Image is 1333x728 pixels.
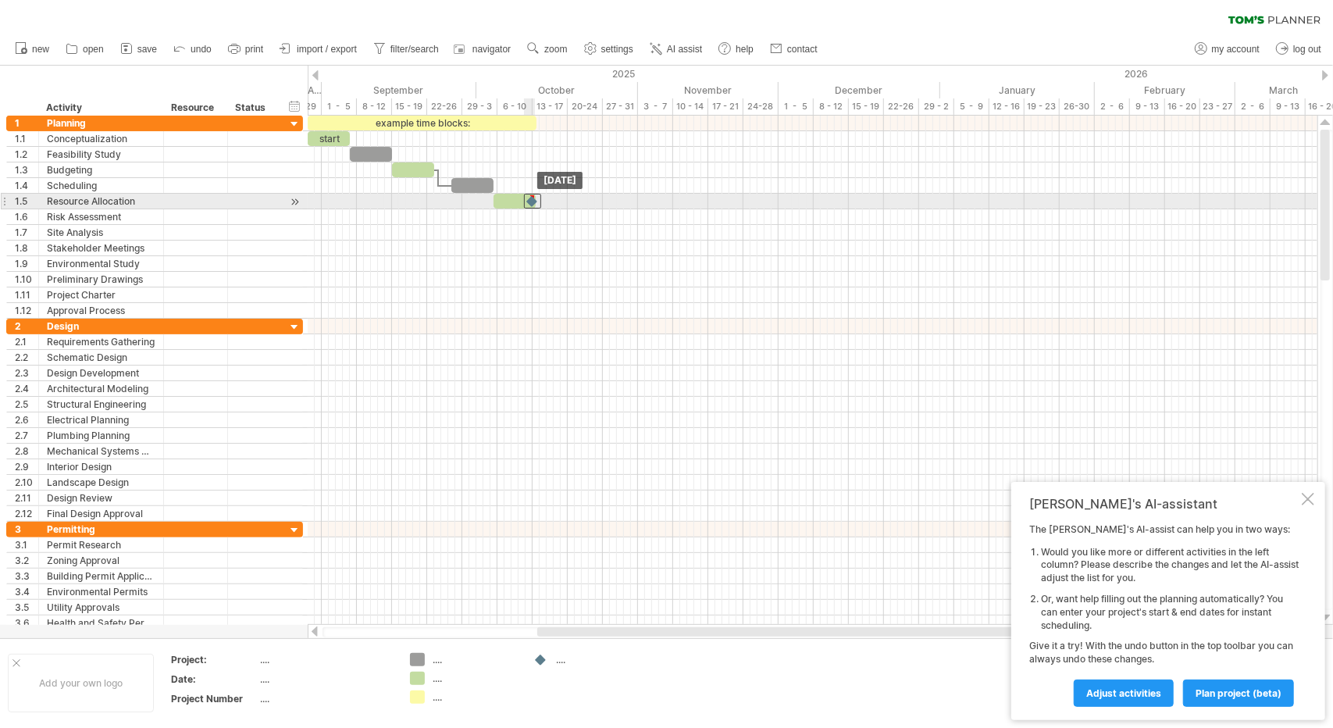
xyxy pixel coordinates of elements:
div: Plumbing Planning [47,428,155,443]
div: 5 - 9 [954,98,989,115]
div: 19 - 23 [1025,98,1060,115]
span: AI assist [667,44,702,55]
div: Resource Allocation [47,194,155,209]
div: 2.11 [15,491,38,505]
div: .... [556,653,641,666]
div: 17 - 21 [708,98,743,115]
div: 26-30 [1060,98,1095,115]
div: scroll to activity [287,194,302,210]
div: Mechanical Systems Design [47,444,155,459]
div: 2 - 6 [1235,98,1271,115]
div: 15 - 19 [392,98,427,115]
div: December 2025 [779,82,940,98]
div: 1.11 [15,287,38,302]
div: Structural Engineering [47,397,155,412]
a: undo [169,39,216,59]
div: Utility Approvals [47,600,155,615]
div: 2.7 [15,428,38,443]
div: 3.3 [15,569,38,583]
div: 3 - 7 [638,98,673,115]
div: 15 - 19 [849,98,884,115]
div: 3.6 [15,616,38,630]
div: [DATE] [537,172,583,189]
a: import / export [276,39,362,59]
div: 6 - 10 [497,98,533,115]
div: example time blocks: [308,116,536,130]
div: Landscape Design [47,475,155,490]
a: settings [580,39,638,59]
div: 2.1 [15,334,38,349]
div: 12 - 16 [989,98,1025,115]
div: Health and Safety Permits [47,616,155,630]
div: 1 - 5 [322,98,357,115]
div: .... [433,691,518,704]
span: undo [191,44,212,55]
div: Project Number [171,692,257,705]
span: navigator [472,44,511,55]
div: start [308,131,350,146]
span: my account [1212,44,1260,55]
div: 8 - 12 [357,98,392,115]
a: open [62,39,109,59]
div: October 2025 [476,82,638,98]
span: help [736,44,754,55]
div: 10 - 14 [673,98,708,115]
div: 1 [15,116,38,130]
span: zoom [544,44,567,55]
div: 9 - 13 [1271,98,1306,115]
div: 13 - 17 [533,98,568,115]
div: Project: [171,653,257,666]
div: .... [260,692,391,705]
a: filter/search [369,39,444,59]
div: .... [433,653,518,666]
div: Zoning Approval [47,553,155,568]
div: Environmental Study [47,256,155,271]
div: Electrical Planning [47,412,155,427]
div: Schematic Design [47,350,155,365]
div: 3.5 [15,600,38,615]
div: .... [260,653,391,666]
div: Project Charter [47,287,155,302]
span: Adjust activities [1086,687,1161,699]
div: November 2025 [638,82,779,98]
div: 2.6 [15,412,38,427]
div: 1.1 [15,131,38,146]
div: 2.3 [15,366,38,380]
div: 1.12 [15,303,38,318]
div: Resource [171,100,219,116]
div: Status [235,100,269,116]
div: Site Analysis [47,225,155,240]
div: 23 - 27 [1200,98,1235,115]
li: Or, want help filling out the planning automatically? You can enter your project's start & end da... [1041,593,1299,632]
div: Risk Assessment [47,209,155,224]
div: 27 - 31 [603,98,638,115]
div: Building Permit Application [47,569,155,583]
div: 22-26 [884,98,919,115]
span: open [83,44,104,55]
div: 3.4 [15,584,38,599]
div: Feasibility Study [47,147,155,162]
div: Interior Design [47,459,155,474]
li: Would you like more or different activities in the left column? Please describe the changes and l... [1041,546,1299,585]
div: .... [260,673,391,686]
div: 1.10 [15,272,38,287]
div: 8 - 12 [814,98,849,115]
div: Design [47,319,155,334]
div: [PERSON_NAME]'s AI-assistant [1029,496,1299,512]
div: Final Design Approval [47,506,155,521]
div: Conceptualization [47,131,155,146]
a: zoom [523,39,572,59]
div: .... [433,672,518,685]
div: The [PERSON_NAME]'s AI-assist can help you in two ways: Give it a try! With the undo button in th... [1029,523,1299,706]
div: Architectural Modeling [47,381,155,396]
div: Planning [47,116,155,130]
div: 16 - 20 [1165,98,1200,115]
div: 29 - 2 [919,98,954,115]
div: Stakeholder Meetings [47,241,155,255]
div: Design Review [47,491,155,505]
div: 1.8 [15,241,38,255]
div: 2.2 [15,350,38,365]
div: Preliminary Drawings [47,272,155,287]
span: print [245,44,263,55]
div: 29 - 3 [462,98,497,115]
